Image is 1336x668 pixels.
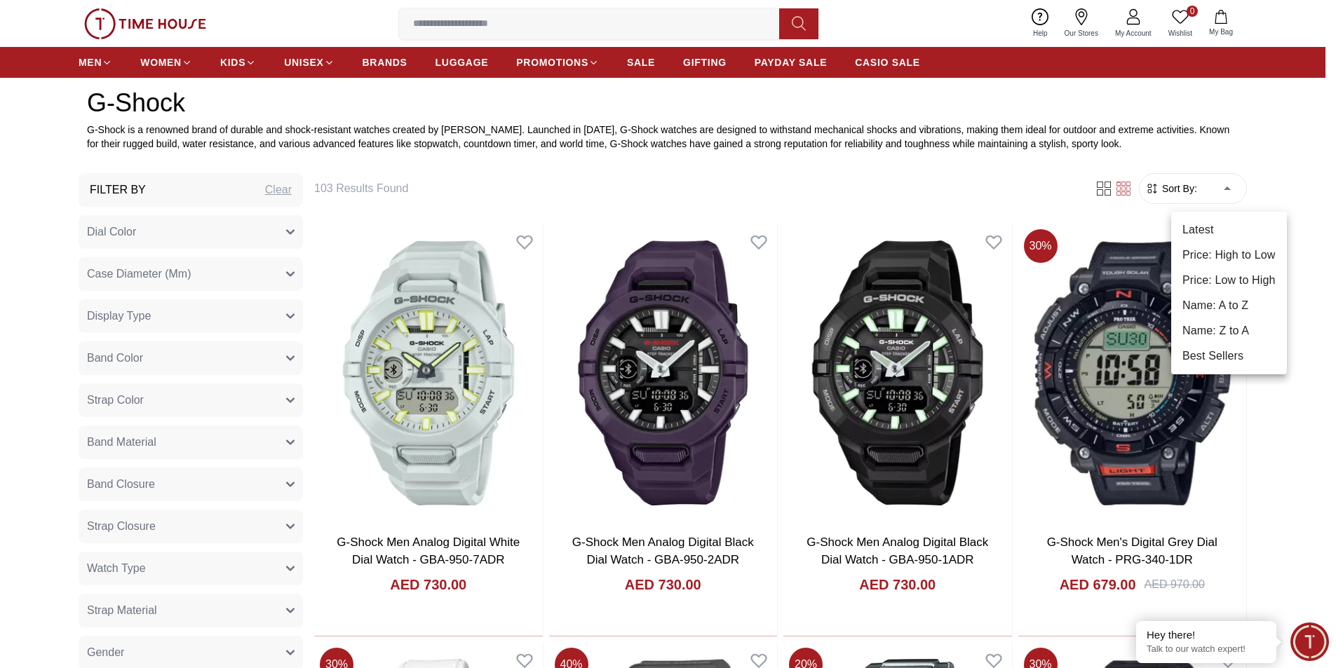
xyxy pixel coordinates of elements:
[1290,622,1329,661] div: Chat Widget
[1171,318,1287,343] li: Name: Z to A
[1171,217,1287,243] li: Latest
[1171,243,1287,268] li: Price: High to Low
[1171,343,1287,369] li: Best Sellers
[1171,293,1287,318] li: Name: A to Z
[1147,643,1266,655] p: Talk to our watch expert!
[1171,268,1287,293] li: Price: Low to High
[1147,628,1266,642] div: Hey there!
